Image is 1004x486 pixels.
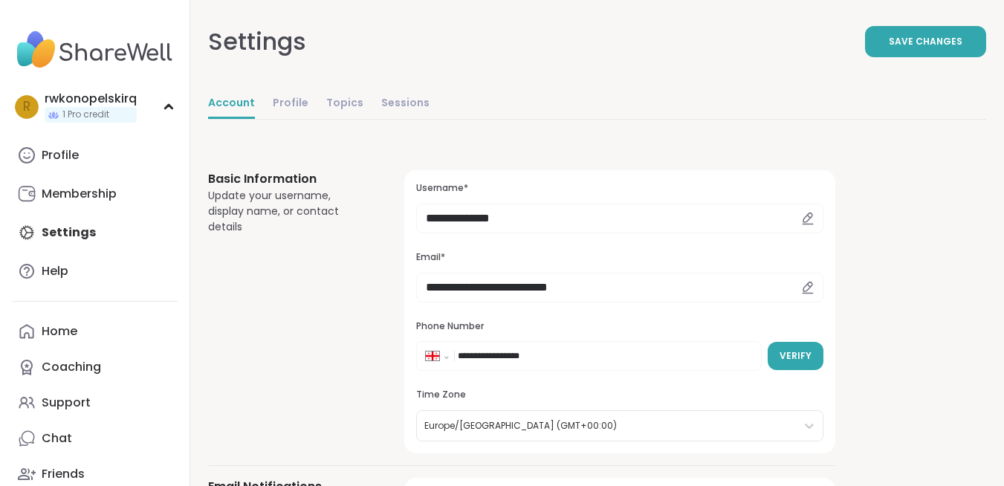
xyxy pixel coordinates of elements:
a: Topics [326,89,363,119]
div: rwkonopelskirq [45,91,137,107]
span: 1 Pro credit [62,108,109,121]
a: Support [12,385,178,421]
div: Chat [42,430,72,447]
a: Home [12,314,178,349]
a: Help [12,253,178,289]
a: Membership [12,176,178,212]
span: Verify [780,349,812,363]
a: Account [208,89,255,119]
div: Friends [42,466,85,482]
div: Membership [42,186,117,202]
h3: Basic Information [208,170,369,188]
div: Help [42,263,68,279]
div: Home [42,323,77,340]
h3: Username* [416,182,823,195]
a: Coaching [12,349,178,385]
a: Sessions [381,89,430,119]
img: ShareWell Nav Logo [12,24,178,76]
div: Coaching [42,359,101,375]
a: Profile [273,89,308,119]
a: Chat [12,421,178,456]
h3: Time Zone [416,389,823,401]
span: Save Changes [889,35,962,48]
button: Save Changes [865,26,986,57]
div: Update your username, display name, or contact details [208,188,369,235]
h3: Phone Number [416,320,823,333]
button: Verify [768,342,823,370]
div: Support [42,395,91,411]
span: r [23,97,30,117]
a: Profile [12,137,178,173]
h3: Email* [416,251,823,264]
div: Settings [208,24,306,59]
div: Profile [42,147,79,163]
